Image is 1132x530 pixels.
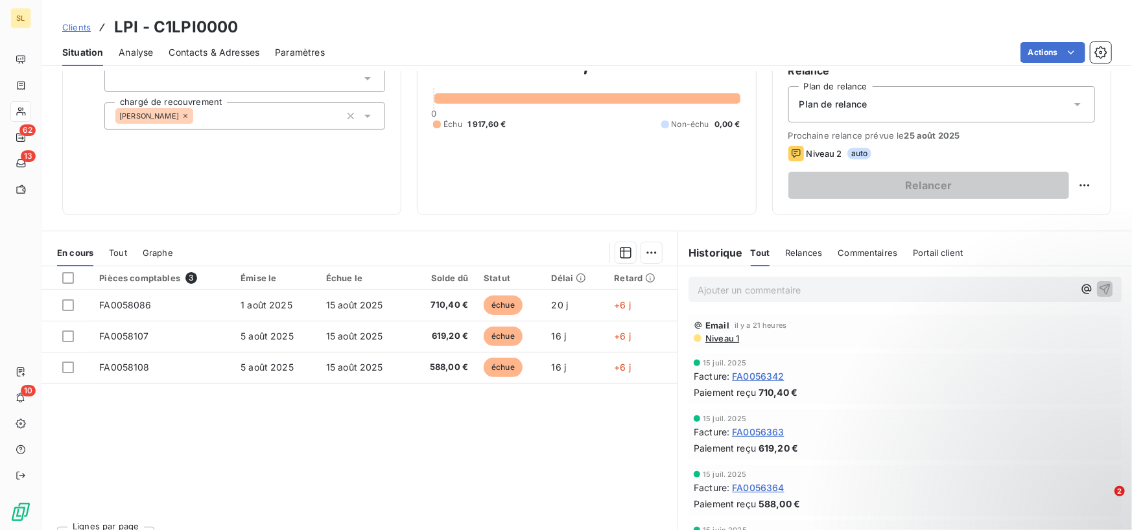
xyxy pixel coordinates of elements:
span: échue [484,295,523,315]
span: 25 août 2025 [904,130,960,141]
span: échue [484,358,523,377]
div: Échue le [326,273,401,283]
span: 20 j [552,299,569,310]
div: Retard [615,273,670,283]
a: 13 [10,153,30,174]
iframe: Intercom live chat [1088,486,1119,517]
a: Clients [62,21,91,34]
input: Ajouter une valeur [115,73,126,84]
span: 588,00 € [416,361,468,374]
span: FA0056364 [732,481,784,494]
span: Paiement reçu [694,497,756,511]
div: Solde dû [416,273,468,283]
span: FA0058107 [99,330,148,341]
span: Niveau 2 [807,148,842,159]
h3: LPI - C1LPI0000 [114,16,238,39]
span: 15 août 2025 [326,362,383,373]
span: Email [705,320,729,330]
span: 62 [19,124,36,136]
span: 2 [1114,486,1125,496]
iframe: Intercom notifications message [873,404,1132,495]
span: Paramètres [275,46,325,59]
span: 15 août 2025 [326,330,383,341]
span: En cours [57,248,93,258]
span: Graphe [143,248,173,258]
span: Plan de relance [799,98,867,111]
span: échue [484,327,523,346]
button: Actions [1020,42,1085,63]
div: SL [10,8,31,29]
span: Commentaires [838,248,897,258]
span: Paiement reçu [694,386,756,399]
div: Statut [484,273,536,283]
span: auto [847,148,872,159]
span: Contacts & Adresses [169,46,259,59]
span: Paiement reçu [694,441,756,455]
input: Ajouter une valeur [193,110,204,122]
span: 1 août 2025 [241,299,292,310]
span: 16 j [552,330,567,341]
span: Non-échu [672,119,709,130]
span: Clients [62,22,91,32]
div: Émise le [241,273,311,283]
span: FA0058086 [99,299,151,310]
span: [PERSON_NAME] [119,112,179,120]
span: Analyse [119,46,153,59]
a: 62 [10,127,30,148]
span: FA0058108 [99,362,149,373]
span: 0,00 € [714,119,740,130]
span: +6 j [615,299,631,310]
span: 619,20 € [416,330,468,343]
span: 0 [431,108,436,119]
span: 15 juil. 2025 [703,470,746,478]
button: Relancer [788,172,1069,199]
span: 3 [185,272,197,284]
span: 619,20 € [759,441,798,455]
span: Facture : [694,425,729,439]
div: Délai [552,273,599,283]
span: Niveau 1 [704,333,739,343]
span: FA0056363 [732,425,784,439]
span: 588,00 € [759,497,800,511]
span: Facture : [694,369,729,383]
div: Pièces comptables [99,272,225,284]
img: Logo LeanPay [10,501,31,522]
span: Relances [785,248,822,258]
span: 15 juil. 2025 [703,415,746,422]
span: 710,40 € [416,299,468,312]
span: Prochaine relance prévue le [788,130,1095,141]
span: FA0056342 [732,369,784,383]
span: 5 août 2025 [241,330,294,341]
span: Facture : [694,481,729,494]
span: Tout [751,248,770,258]
span: 16 j [552,362,567,373]
span: 710,40 € [759,386,797,399]
span: Portail client [913,248,963,258]
span: 5 août 2025 [241,362,294,373]
span: +6 j [615,362,631,373]
span: Tout [109,248,127,258]
span: 13 [21,150,36,162]
span: +6 j [615,330,631,341]
span: il y a 21 heures [735,321,786,329]
span: Situation [62,46,103,59]
h6: Historique [678,245,743,260]
span: 1 917,60 € [467,119,506,130]
span: 10 [21,385,36,397]
span: Échu [443,119,462,130]
span: 15 juil. 2025 [703,359,746,367]
span: 15 août 2025 [326,299,383,310]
